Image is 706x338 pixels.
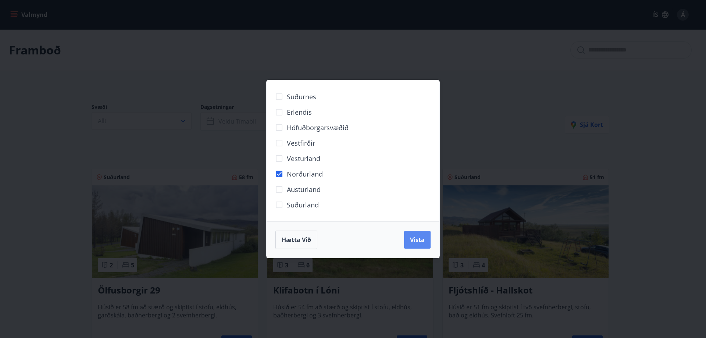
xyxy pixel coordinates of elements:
span: Höfuðborgarsvæðið [287,123,349,132]
span: Norðurland [287,169,323,179]
span: Austurland [287,185,321,194]
span: Erlendis [287,107,312,117]
button: Hætta við [275,231,317,249]
span: Vista [410,236,425,244]
span: Vesturland [287,154,320,163]
span: Vestfirðir [287,138,315,148]
button: Vista [404,231,431,249]
span: Hætta við [282,236,311,244]
span: Suðurnes [287,92,316,102]
span: Suðurland [287,200,319,210]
